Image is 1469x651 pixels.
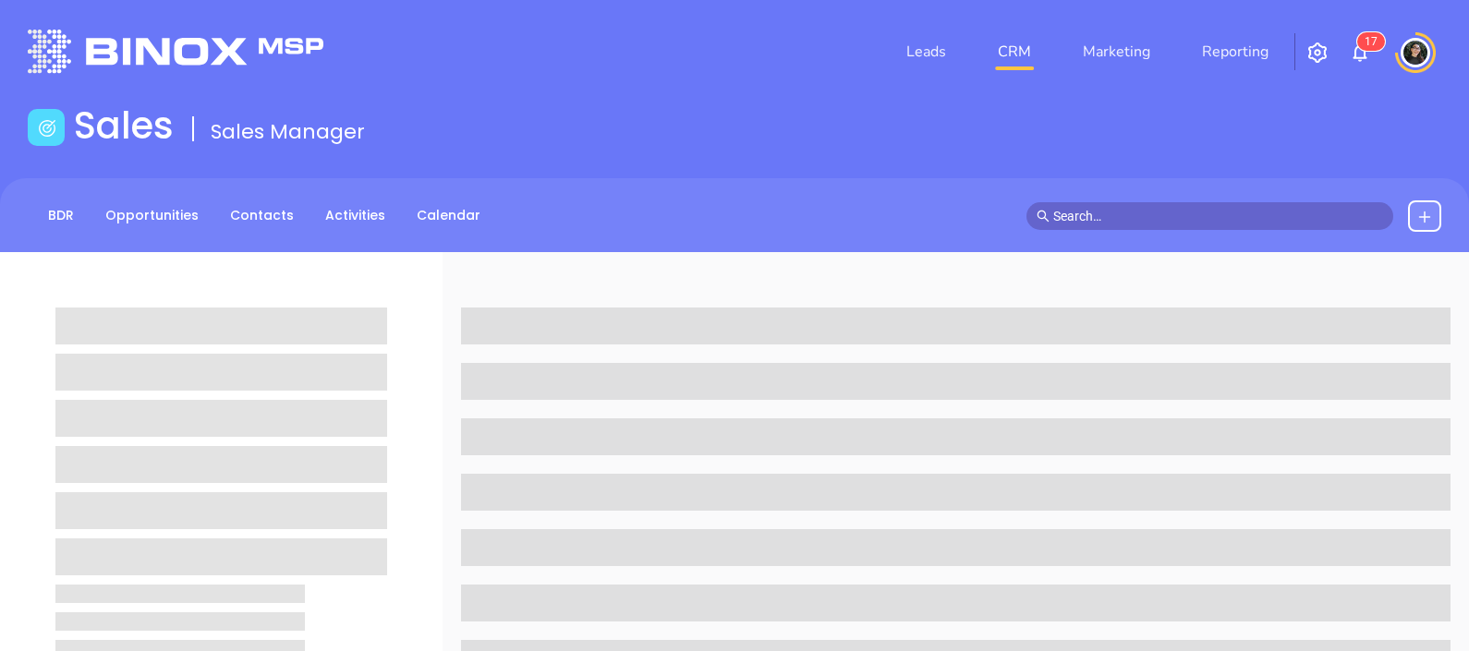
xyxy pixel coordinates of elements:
[899,33,953,70] a: Leads
[1371,35,1378,48] span: 7
[1357,32,1385,51] sup: 17
[37,200,85,231] a: BDR
[94,200,210,231] a: Opportunities
[74,103,174,148] h1: Sales
[1365,35,1371,48] span: 1
[314,200,396,231] a: Activities
[1349,42,1371,64] img: iconNotification
[1037,210,1050,223] span: search
[219,200,305,231] a: Contacts
[211,117,365,146] span: Sales Manager
[1053,206,1384,226] input: Search…
[1401,38,1430,67] img: user
[406,200,492,231] a: Calendar
[1075,33,1158,70] a: Marketing
[1306,42,1329,64] img: iconSetting
[990,33,1038,70] a: CRM
[1195,33,1276,70] a: Reporting
[28,30,323,73] img: logo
